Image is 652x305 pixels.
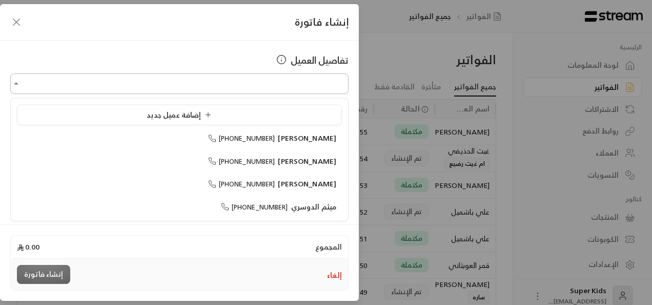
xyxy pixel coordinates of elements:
span: ميثم الدوسري [291,200,336,213]
span: [PHONE_NUMBER] [208,132,275,144]
span: [PHONE_NUMBER] [208,155,275,167]
span: [PERSON_NAME] [278,177,336,190]
span: [PERSON_NAME] [278,154,336,167]
span: [PERSON_NAME] [278,131,336,144]
button: إلغاء [327,270,342,280]
span: [PHONE_NUMBER] [221,201,288,213]
span: إضافة عميل جديد [147,108,216,121]
span: إنشاء فاتورة [295,13,349,31]
button: Close [10,78,23,90]
span: المجموع [315,242,342,252]
span: 0.00 [17,242,39,252]
span: تفاصيل العميل [291,53,349,67]
span: [PHONE_NUMBER] [208,178,275,190]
